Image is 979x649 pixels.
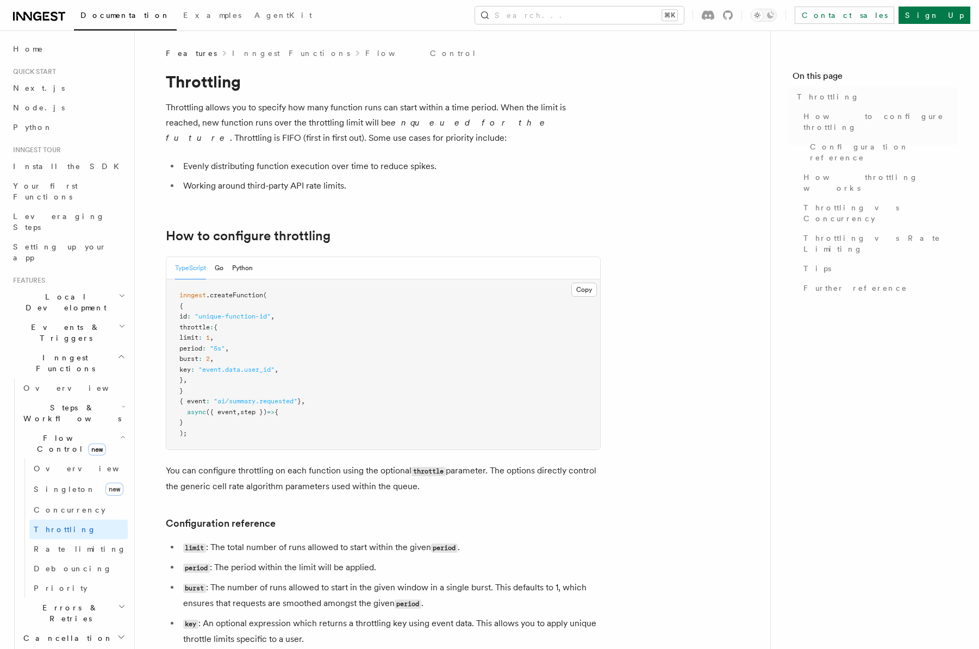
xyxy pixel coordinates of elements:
[13,182,78,201] span: Your first Functions
[202,345,206,352] span: :
[9,322,119,344] span: Events & Triggers
[13,212,105,232] span: Leveraging Steps
[9,67,56,76] span: Quick start
[9,117,128,137] a: Python
[799,167,957,198] a: How throttling works
[214,397,297,405] span: "ai/summary.requested"
[19,602,118,624] span: Errors & Retries
[19,459,128,598] div: Flow Controlnew
[9,348,128,378] button: Inngest Functions
[179,334,198,341] span: limit
[29,539,128,559] a: Rate limiting
[13,123,53,132] span: Python
[803,202,957,224] span: Throttling vs Concurrency
[34,525,96,534] span: Throttling
[180,616,601,647] li: : An optional expression which returns a throttling key using event data. This allows you to appl...
[225,345,229,352] span: ,
[179,376,183,384] span: }
[187,313,191,320] span: :
[236,408,240,416] span: ,
[275,408,278,416] span: {
[180,580,601,611] li: : The number of runs allowed to start in the given window in a single burst. This defaults to 1, ...
[210,345,225,352] span: "5s"
[19,633,113,644] span: Cancellation
[9,98,128,117] a: Node.js
[206,334,210,341] span: 1
[13,242,107,262] span: Setting up your app
[751,9,777,22] button: Toggle dark mode
[799,198,957,228] a: Throttling vs Concurrency
[13,103,65,112] span: Node.js
[803,111,957,133] span: How to configure throttling
[179,355,198,363] span: burst
[13,43,43,54] span: Home
[34,584,88,592] span: Priority
[9,207,128,237] a: Leveraging Steps
[180,540,601,556] li: : The total number of runs allowed to start within the given .
[29,559,128,578] a: Debouncing
[214,323,217,331] span: {
[206,397,210,405] span: :
[210,323,214,331] span: :
[19,398,128,428] button: Steps & Workflows
[9,317,128,348] button: Events & Triggers
[799,107,957,137] a: How to configure throttling
[210,334,214,341] span: ,
[179,429,187,437] span: );
[571,283,597,297] button: Copy
[179,313,187,320] span: id
[475,7,684,24] button: Search...⌘K
[793,87,957,107] a: Throttling
[29,500,128,520] a: Concurrency
[179,291,206,299] span: inngest
[179,323,210,331] span: throttle
[29,478,128,500] a: Singletonnew
[206,355,210,363] span: 2
[29,578,128,598] a: Priority
[395,600,421,609] code: period
[271,313,275,320] span: ,
[34,545,126,553] span: Rate limiting
[179,419,183,426] span: }
[9,352,117,374] span: Inngest Functions
[297,397,301,405] span: }
[275,366,278,373] span: ,
[19,378,128,398] a: Overview
[166,72,601,91] h1: Throttling
[301,397,305,405] span: ,
[180,178,601,194] li: Working around third-party API rate limits.
[263,291,267,299] span: (
[179,397,206,405] span: { event
[797,91,859,102] span: Throttling
[793,70,957,87] h4: On this page
[9,78,128,98] a: Next.js
[19,428,128,459] button: Flow Controlnew
[34,485,96,494] span: Singleton
[215,257,223,279] button: Go
[206,291,263,299] span: .createFunction
[29,520,128,539] a: Throttling
[175,257,206,279] button: TypeScript
[9,146,61,154] span: Inngest tour
[183,11,241,20] span: Examples
[166,48,217,59] span: Features
[166,228,331,244] a: How to configure throttling
[9,176,128,207] a: Your first Functions
[365,48,477,59] a: Flow Control
[9,276,45,285] span: Features
[19,402,121,424] span: Steps & Workflows
[232,257,253,279] button: Python
[799,259,957,278] a: Tips
[180,560,601,576] li: : The period within the limit will be applied.
[74,3,177,30] a: Documentation
[187,408,206,416] span: async
[13,84,65,92] span: Next.js
[105,483,123,496] span: new
[198,366,275,373] span: "event.data.user_id"
[183,544,206,553] code: limit
[9,287,128,317] button: Local Development
[206,408,236,416] span: ({ event
[19,598,128,628] button: Errors & Retries
[179,366,191,373] span: key
[179,387,183,395] span: }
